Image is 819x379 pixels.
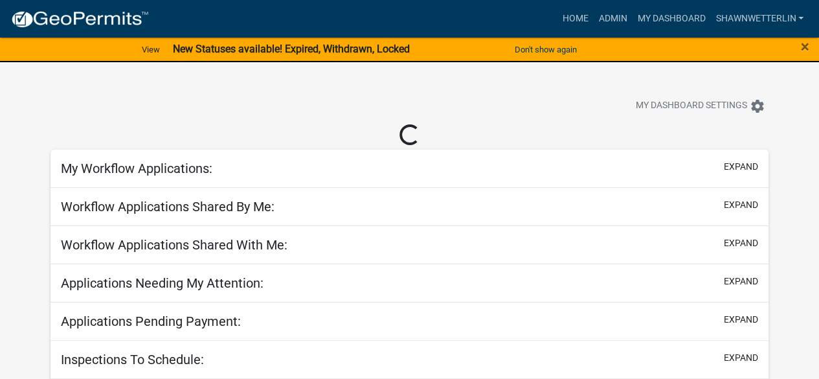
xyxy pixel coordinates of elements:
[710,6,809,31] a: ShawnWetterlin
[636,98,747,114] span: My Dashboard Settings
[724,351,758,365] button: expand
[137,39,165,60] a: View
[61,199,275,214] h5: Workflow Applications Shared By Me:
[724,236,758,250] button: expand
[61,161,212,176] h5: My Workflow Applications:
[173,43,410,55] strong: New Statuses available! Expired, Withdrawn, Locked
[61,275,264,291] h5: Applications Needing My Attention:
[724,313,758,327] button: expand
[61,352,204,367] h5: Inspections To Schedule:
[632,6,710,31] a: My Dashboard
[801,38,809,56] span: ×
[801,39,809,54] button: Close
[724,160,758,174] button: expand
[61,314,241,329] h5: Applications Pending Payment:
[557,6,593,31] a: Home
[750,98,765,114] i: settings
[510,39,582,60] button: Don't show again
[724,198,758,212] button: expand
[61,237,287,253] h5: Workflow Applications Shared With Me:
[625,93,776,119] button: My Dashboard Settingssettings
[593,6,632,31] a: Admin
[724,275,758,288] button: expand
